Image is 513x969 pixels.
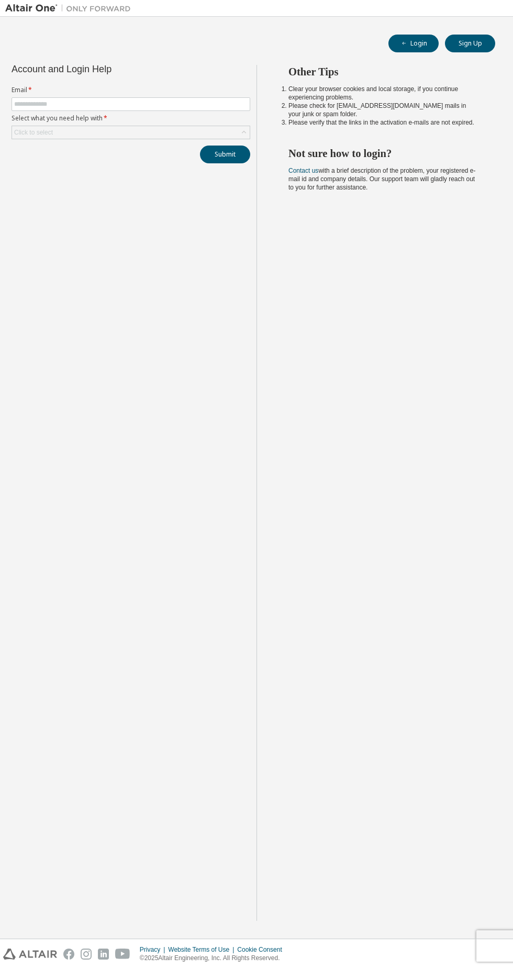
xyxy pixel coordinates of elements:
img: youtube.svg [115,949,130,960]
p: © 2025 Altair Engineering, Inc. All Rights Reserved. [140,954,288,963]
li: Please verify that the links in the activation e-mails are not expired. [288,118,476,127]
img: altair_logo.svg [3,949,57,960]
img: Altair One [5,3,136,14]
img: facebook.svg [63,949,74,960]
div: Click to select [14,128,53,137]
div: Website Terms of Use [168,945,237,954]
div: Click to select [12,126,250,139]
span: with a brief description of the problem, your registered e-mail id and company details. Our suppo... [288,167,476,191]
label: Email [12,86,250,94]
label: Select what you need help with [12,114,250,122]
button: Login [388,35,439,52]
button: Submit [200,146,250,163]
img: linkedin.svg [98,949,109,960]
a: Contact us [288,167,318,174]
div: Privacy [140,945,168,954]
li: Please check for [EMAIL_ADDRESS][DOMAIN_NAME] mails in your junk or spam folder. [288,102,476,118]
div: Cookie Consent [237,945,288,954]
h2: Other Tips [288,65,476,79]
div: Account and Login Help [12,65,203,73]
img: instagram.svg [81,949,92,960]
li: Clear your browser cookies and local storage, if you continue experiencing problems. [288,85,476,102]
h2: Not sure how to login? [288,147,476,160]
button: Sign Up [445,35,495,52]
